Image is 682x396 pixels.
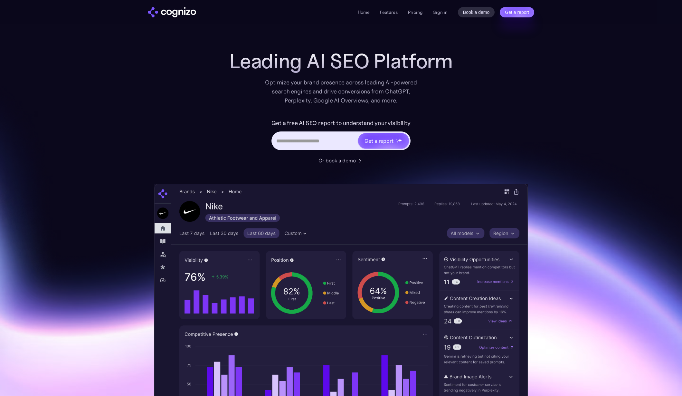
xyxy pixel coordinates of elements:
[380,9,398,15] a: Features
[271,118,410,128] label: Get a free AI SEO report to understand your visibility
[396,141,398,143] img: star
[262,78,420,105] div: Optimize your brand presence across leading AI-powered search engines and drive conversions from ...
[148,7,196,17] a: home
[500,7,534,17] a: Get a report
[433,8,448,16] a: Sign in
[318,157,356,164] div: Or book a demo
[396,139,397,140] img: star
[318,157,364,164] a: Or book a demo
[408,9,423,15] a: Pricing
[458,7,495,17] a: Book a demo
[148,7,196,17] img: cognizo logo
[357,132,410,149] a: Get a reportstarstarstar
[229,50,453,73] h1: Leading AI SEO Platform
[398,138,402,142] img: star
[358,9,370,15] a: Home
[365,137,393,145] div: Get a report
[271,118,410,153] form: Hero URL Input Form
